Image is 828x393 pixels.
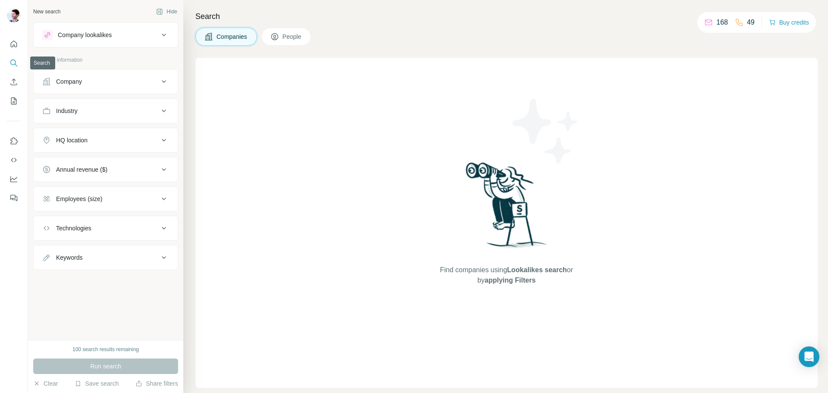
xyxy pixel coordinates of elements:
button: Use Surfe API [7,152,21,168]
button: Save search [75,379,119,388]
div: HQ location [56,136,88,145]
button: Feedback [7,190,21,206]
button: Employees (size) [34,189,178,209]
button: Search [7,55,21,71]
div: Industry [56,107,78,115]
div: Company lookalikes [58,31,112,39]
button: Company lookalikes [34,25,178,45]
div: Keywords [56,253,82,262]
span: Lookalikes search [507,266,567,274]
img: Surfe Illustration - Stars [507,92,584,170]
button: Buy credits [769,16,809,28]
button: Enrich CSV [7,74,21,90]
div: Open Intercom Messenger [799,346,819,367]
span: applying Filters [485,277,536,284]
p: Company information [33,56,178,64]
p: 49 [747,17,755,28]
button: Quick start [7,36,21,52]
button: Technologies [34,218,178,239]
button: Keywords [34,247,178,268]
button: HQ location [34,130,178,151]
img: Avatar [7,9,21,22]
button: Clear [33,379,58,388]
div: 100 search results remaining [72,346,139,353]
div: Annual revenue ($) [56,165,107,174]
button: Dashboard [7,171,21,187]
span: Find companies using or by [437,265,575,286]
div: Company [56,77,82,86]
button: Annual revenue ($) [34,159,178,180]
button: Share filters [135,379,178,388]
button: Hide [150,5,183,18]
button: Use Surfe on LinkedIn [7,133,21,149]
div: Employees (size) [56,195,102,203]
button: Industry [34,101,178,121]
div: Technologies [56,224,91,233]
h4: Search [195,10,818,22]
img: Surfe Illustration - Woman searching with binoculars [462,160,552,256]
div: New search [33,8,60,16]
button: My lists [7,93,21,109]
p: 168 [716,17,728,28]
span: Companies [216,32,248,41]
span: People [282,32,302,41]
button: Company [34,71,178,92]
